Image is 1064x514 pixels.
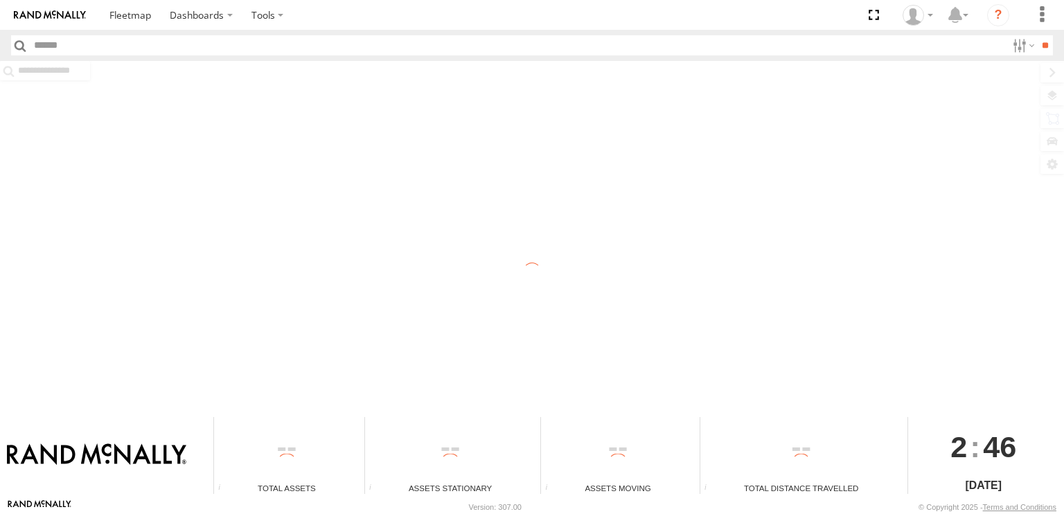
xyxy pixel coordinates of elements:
[365,484,386,494] div: Total number of assets current stationary.
[1007,35,1037,55] label: Search Filter Options
[983,417,1016,477] span: 46
[469,503,522,511] div: Version: 307.00
[700,484,721,494] div: Total distance travelled by all assets within specified date range and applied filters
[908,477,1059,494] div: [DATE]
[214,484,235,494] div: Total number of Enabled Assets
[541,482,694,494] div: Assets Moving
[908,417,1059,477] div: :
[950,417,967,477] span: 2
[898,5,938,26] div: Valeo Dash
[541,484,562,494] div: Total number of assets current in transit.
[14,10,86,20] img: rand-logo.svg
[987,4,1009,26] i: ?
[365,482,535,494] div: Assets Stationary
[7,443,186,467] img: Rand McNally
[919,503,1056,511] div: © Copyright 2025 -
[214,482,360,494] div: Total Assets
[983,503,1056,511] a: Terms and Conditions
[8,500,71,514] a: Visit our Website
[700,482,903,494] div: Total Distance Travelled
